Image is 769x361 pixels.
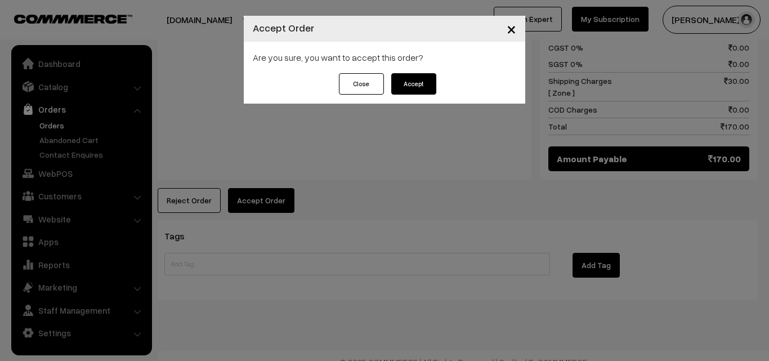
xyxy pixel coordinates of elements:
[253,20,314,35] h4: Accept Order
[339,73,384,95] button: Close
[498,11,525,46] button: Close
[507,18,516,39] span: ×
[391,73,436,95] button: Accept
[244,42,525,73] div: Are you sure, you want to accept this order?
